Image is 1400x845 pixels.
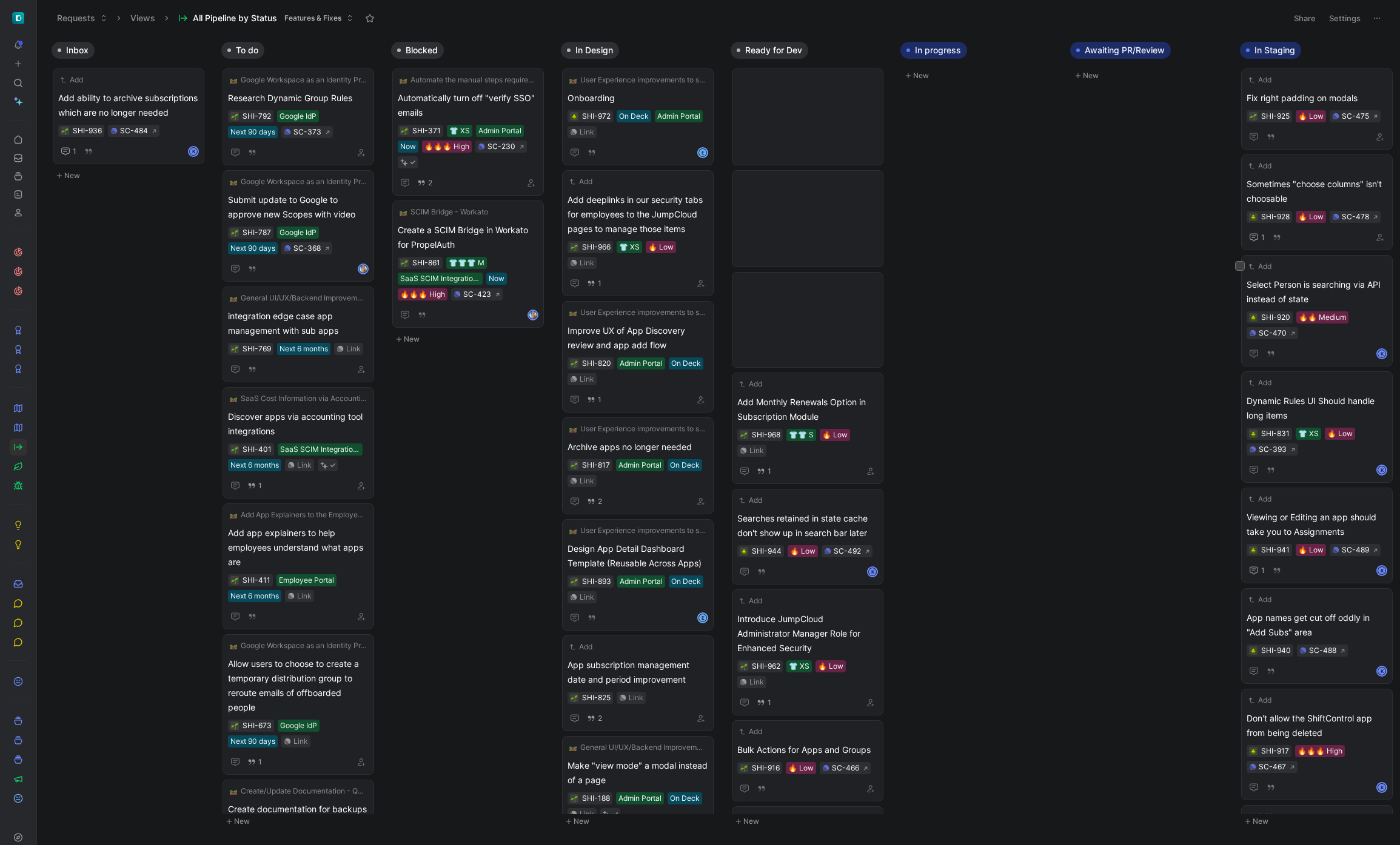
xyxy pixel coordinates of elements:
button: 🪲 [1249,546,1258,554]
div: 🌱 [230,112,239,121]
img: 🌱 [61,128,69,135]
a: 🛤️User Experience improvements to support Google workspace as an IdPImprove UX of App Discovery r... [562,301,714,413]
div: SHI-920 [1261,311,1290,323]
button: 🛤️SaaS Cost Information via Accounting Integrations [228,393,369,405]
a: 🛤️User Experience improvements to support Google workspace as an IdPOnboardingOn DeckAdmin Portal... [562,68,714,165]
button: 🪲 [1249,429,1258,438]
button: 🌱 [230,445,239,454]
div: Link [580,126,594,138]
span: App subscription management date and period improvement [568,658,708,687]
img: 🪲 [1250,547,1257,554]
div: SHI-820 [582,357,611,369]
span: Add deeplinks in our security tabs for employees to the JumpCloud pages to manage those items [568,193,708,236]
div: SC-492 [834,545,861,557]
span: User Experience improvements to support Google workspace as an IdP [580,74,706,86]
div: 👕 XS [449,125,470,137]
div: SHI-893 [582,575,611,588]
button: Settings [1324,10,1366,27]
div: 🔥 Low [790,545,816,557]
div: SHI-941 [1261,544,1290,556]
div: SHI-966 [582,241,611,253]
button: New [1070,68,1230,83]
div: 👕👕👕 M [449,257,484,269]
button: 🛤️SCIM Bridge - Workato [398,206,490,218]
img: 🌱 [401,128,408,135]
span: Allow users to choose to create a temporary distribution group to reroute emails of offboarded pe... [228,657,369,715]
button: 2 [584,495,605,508]
div: 🌱 [740,431,748,439]
span: Google Workspace as an Identity Provider (IdP) Integration [241,176,367,188]
button: To do [221,42,264,59]
img: 🪲 [740,548,748,555]
button: Add [568,176,594,188]
span: SaaS Cost Information via Accounting Integrations [241,393,367,405]
button: 🪲 [740,547,748,555]
img: 🌱 [571,462,578,469]
span: Add App Explainers to the Employee Portal [241,509,367,521]
div: 🌱 [740,662,748,671]
a: AddAdd ability to archive subscriptions which are no longer neededSC-4841K [53,68,204,164]
button: 🛤️User Experience improvements to support Google workspace as an IdP [568,423,708,435]
button: 🌱 [1249,112,1258,121]
span: Add app explainers to help employees understand what apps are [228,526,369,569]
div: SC-484 [120,125,148,137]
button: In progress [900,42,967,59]
div: Admin Portal [618,459,661,471]
span: 1 [1261,234,1265,241]
button: 🪲 [1249,213,1258,221]
span: Archive apps no longer needed [568,440,708,454]
div: Link [580,475,594,487]
button: 🌱 [570,461,578,469]
span: Onboarding [568,91,708,105]
button: 🌱 [230,345,239,353]
span: User Experience improvements to support Google workspace as an IdP [580,307,706,319]
button: 1 [58,144,79,159]
div: SaaS SCIM Integrations [280,443,360,456]
span: Ready for Dev [745,44,802,56]
div: SC-470 [1259,327,1287,339]
img: 🪲 [1250,314,1257,322]
a: 🛤️Add App Explainers to the Employee PortalAdd app explainers to help employees understand what a... [223,503,374,629]
button: 🛤️Google Workspace as an Identity Provider (IdP) Integration [228,74,369,86]
button: 🌱 [230,228,239,237]
div: Now [400,141,416,153]
span: App names get cut off oddly in "Add Subs" area [1247,611,1387,640]
span: Fix right padding on modals [1247,91,1387,105]
a: 🛤️Google Workspace as an Identity Provider (IdP) IntegrationAllow users to choose to create a tem... [223,634,374,775]
button: Add [1247,260,1273,273]
button: 🛤️User Experience improvements to support Google workspace as an IdP [568,74,708,86]
div: K [868,568,877,576]
button: 1 [245,479,264,492]
span: Awaiting PR/Review [1085,44,1165,56]
div: 🌱 [61,127,69,135]
div: K [1378,566,1386,575]
button: 🌱 [570,243,578,251]
a: 🛤️SaaS Cost Information via Accounting IntegrationsDiscover apps via accounting tool integrations... [223,387,374,499]
button: New [391,332,551,346]
img: 🛤️ [569,527,577,534]
div: SHI-411 [243,574,270,586]
span: In Staging [1254,44,1295,56]
span: Searches retained in state cache don't show up in search bar later [737,511,878,540]
img: 🛤️ [230,511,237,519]
button: Ready for Dev [731,42,808,59]
button: 🌱 [400,127,409,135]
img: 🌱 [571,244,578,251]
img: 🛤️ [230,395,237,402]
div: Next 90 days [230,242,275,254]
span: Automate the manual steps required to finish onboarding a customer after org creation [410,74,537,86]
button: 🛤️General UI/UX/Backend Improvements [228,292,369,304]
img: 🪲 [1250,648,1257,655]
button: 🪲 [570,112,578,121]
div: 🔥🔥🔥 High [424,141,469,153]
div: Employee Portal [279,574,334,586]
div: 👕 XS [789,660,809,672]
span: In progress [915,44,961,56]
div: SHI-401 [243,443,272,456]
button: 🌱 [230,576,239,585]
